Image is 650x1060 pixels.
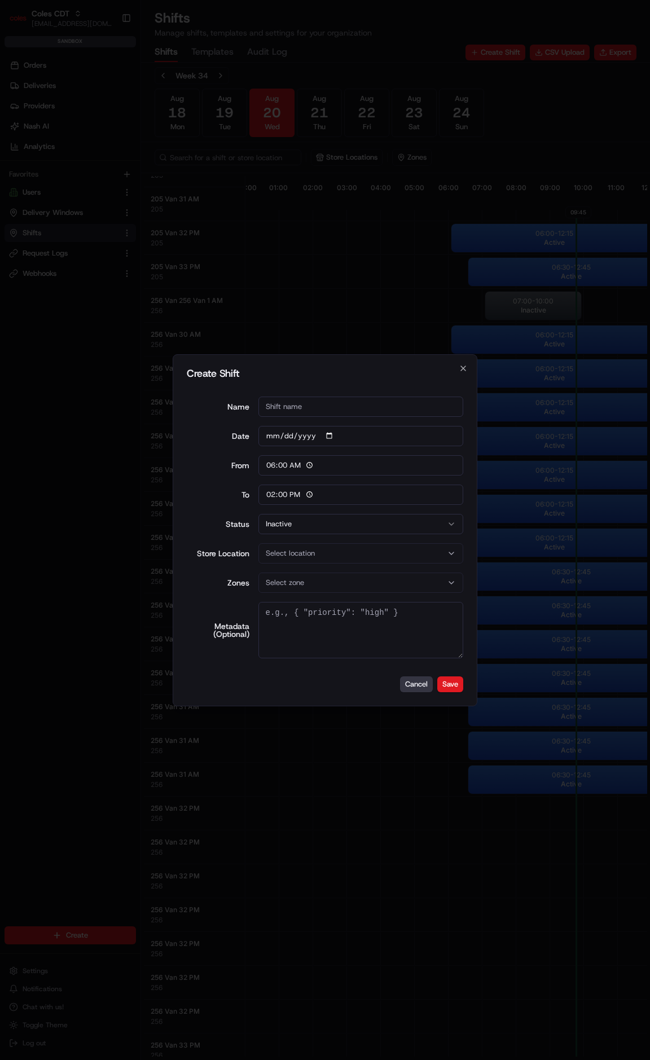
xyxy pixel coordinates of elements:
div: To [187,491,249,499]
a: 📗Knowledge Base [7,159,91,179]
div: We're available if you need us! [38,119,143,128]
button: Cancel [400,676,433,692]
button: Start new chat [192,111,205,125]
label: Metadata (Optional) [187,622,249,638]
span: API Documentation [107,164,181,175]
h2: Create Shift [187,368,463,379]
input: Shift name [258,397,464,417]
button: Select zone [258,573,464,593]
span: Select zone [266,578,304,588]
button: Save [437,676,463,692]
span: Select location [266,548,315,558]
div: 💻 [95,165,104,174]
span: Knowledge Base [23,164,86,175]
p: Welcome 👋 [11,45,205,63]
label: Status [187,520,249,528]
label: Name [187,403,249,411]
a: Powered byPylon [80,191,137,200]
div: From [187,461,249,469]
div: 📗 [11,165,20,174]
label: Zones [187,579,249,587]
span: Pylon [112,191,137,200]
img: 1736555255976-a54dd68f-1ca7-489b-9aae-adbdc363a1c4 [11,108,32,128]
div: Start new chat [38,108,185,119]
label: Store Location [187,549,249,557]
img: Nash [11,11,34,34]
input: Clear [29,73,186,85]
label: Date [187,432,249,440]
a: 💻API Documentation [91,159,186,179]
button: Select location [258,543,464,564]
